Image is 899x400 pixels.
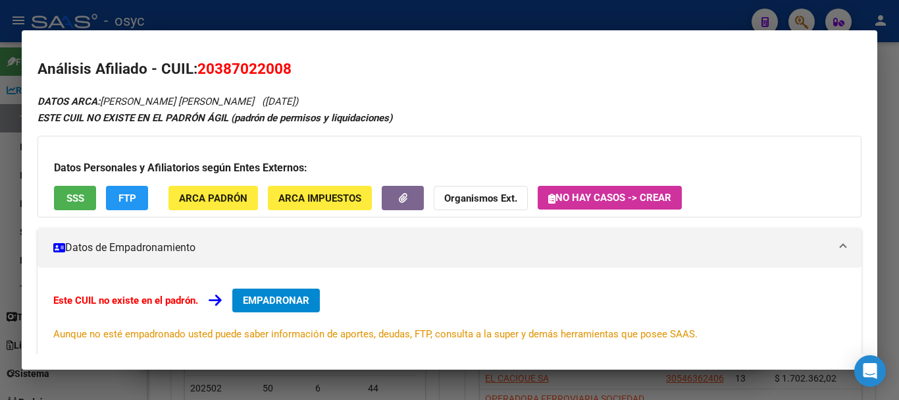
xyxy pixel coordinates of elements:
button: FTP [106,186,148,210]
span: 20387022008 [197,60,292,77]
strong: ESTE CUIL NO EXISTE EN EL PADRÓN ÁGIL (padrón de permisos y liquidaciones) [38,112,392,124]
span: ARCA Padrón [179,192,247,204]
span: ARCA Impuestos [278,192,361,204]
strong: DATOS ARCA: [38,96,100,107]
mat-expansion-panel-header: Datos de Empadronamiento [38,228,861,268]
span: No hay casos -> Crear [548,192,671,204]
span: SSS [66,192,84,204]
button: ARCA Padrón [168,186,258,210]
h2: Análisis Afiliado - CUIL: [38,58,861,80]
h3: Datos Personales y Afiliatorios según Entes Externos: [54,160,845,176]
div: Open Intercom Messenger [854,355,886,387]
span: FTP [118,192,136,204]
button: SSS [54,186,96,210]
span: [PERSON_NAME] [PERSON_NAME] [38,96,254,107]
button: ARCA Impuestos [268,186,372,210]
strong: Organismos Ext. [444,192,517,204]
span: ([DATE]) [262,96,298,107]
button: EMPADRONAR [232,289,320,312]
strong: Este CUIL no existe en el padrón. [53,295,198,306]
mat-panel-title: Datos de Empadronamiento [53,240,830,256]
div: Datos de Empadronamiento [38,268,861,362]
span: EMPADRONAR [243,295,309,306]
button: No hay casos -> Crear [538,186,682,210]
button: Organismos Ext. [434,186,528,210]
span: Aunque no esté empadronado usted puede saber información de aportes, deudas, FTP, consulta a la s... [53,328,698,340]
